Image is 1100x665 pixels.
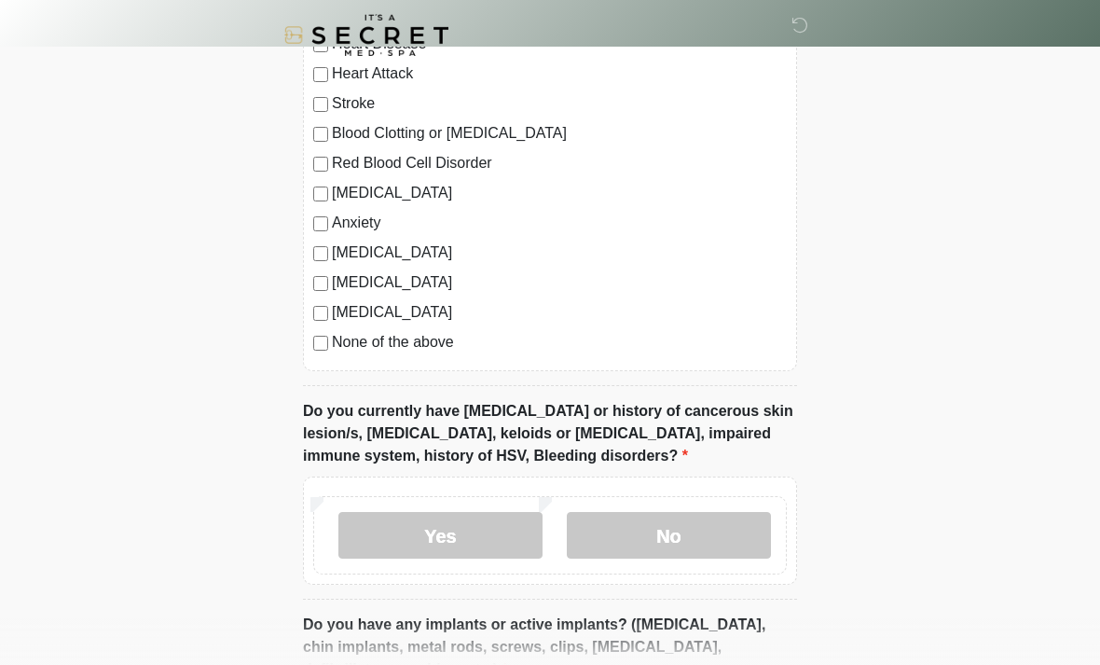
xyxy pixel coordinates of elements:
[313,97,328,112] input: Stroke
[284,14,448,56] img: It's A Secret Med Spa Logo
[332,62,787,85] label: Heart Attack
[332,271,787,294] label: [MEDICAL_DATA]
[332,182,787,204] label: [MEDICAL_DATA]
[313,157,328,172] input: Red Blood Cell Disorder
[313,276,328,291] input: [MEDICAL_DATA]
[332,331,787,353] label: None of the above
[567,512,771,559] label: No
[313,127,328,142] input: Blood Clotting or [MEDICAL_DATA]
[332,152,787,174] label: Red Blood Cell Disorder
[332,242,787,264] label: [MEDICAL_DATA]
[313,336,328,351] input: None of the above
[332,212,787,234] label: Anxiety
[332,301,787,324] label: [MEDICAL_DATA]
[303,400,797,467] label: Do you currently have [MEDICAL_DATA] or history of cancerous skin lesion/s, [MEDICAL_DATA], keloi...
[313,216,328,231] input: Anxiety
[313,187,328,201] input: [MEDICAL_DATA]
[332,122,787,145] label: Blood Clotting or [MEDICAL_DATA]
[313,246,328,261] input: [MEDICAL_DATA]
[332,92,787,115] label: Stroke
[338,512,543,559] label: Yes
[313,67,328,82] input: Heart Attack
[313,306,328,321] input: [MEDICAL_DATA]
